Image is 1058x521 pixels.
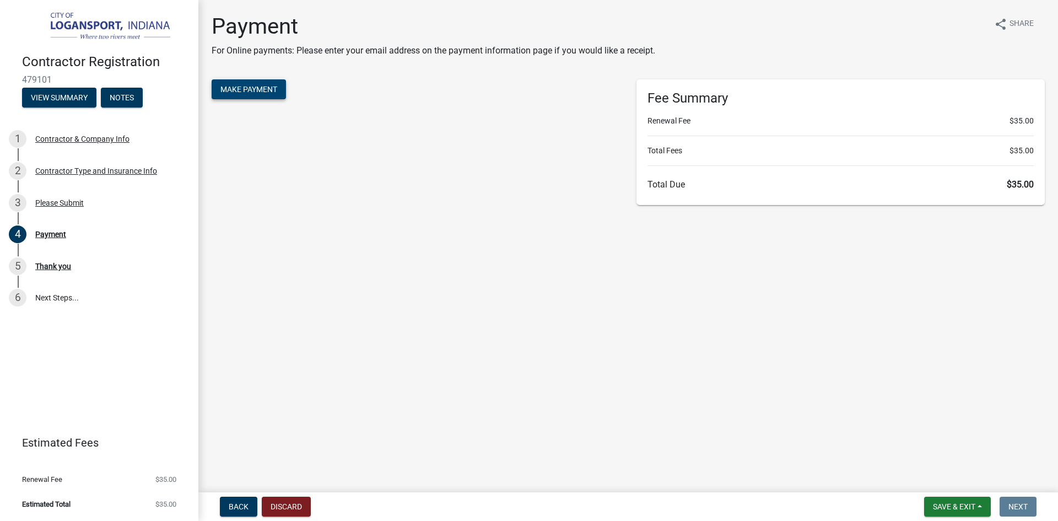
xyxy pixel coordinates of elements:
[647,90,1034,106] h6: Fee Summary
[647,115,1034,127] li: Renewal Fee
[22,54,190,70] h4: Contractor Registration
[22,94,96,103] wm-modal-confirm: Summary
[35,167,157,175] div: Contractor Type and Insurance Info
[22,88,96,108] button: View Summary
[262,497,311,517] button: Discard
[9,432,181,454] a: Estimated Fees
[22,74,176,85] span: 479101
[1000,497,1037,517] button: Next
[1010,18,1034,31] span: Share
[101,94,143,103] wm-modal-confirm: Notes
[101,88,143,108] button: Notes
[212,44,655,57] p: For Online payments: Please enter your email address on the payment information page if you would...
[933,502,975,511] span: Save & Exit
[212,79,286,99] button: Make Payment
[35,199,84,207] div: Please Submit
[22,476,62,483] span: Renewal Fee
[212,13,655,40] h1: Payment
[35,135,129,143] div: Contractor & Company Info
[35,262,71,270] div: Thank you
[9,225,26,243] div: 4
[229,502,249,511] span: Back
[1008,502,1028,511] span: Next
[155,501,176,508] span: $35.00
[220,497,257,517] button: Back
[9,289,26,307] div: 6
[35,230,66,238] div: Payment
[1010,145,1034,157] span: $35.00
[9,257,26,275] div: 5
[22,501,71,508] span: Estimated Total
[647,145,1034,157] li: Total Fees
[155,476,176,483] span: $35.00
[9,194,26,212] div: 3
[1010,115,1034,127] span: $35.00
[22,12,181,42] img: City of Logansport, Indiana
[924,497,991,517] button: Save & Exit
[985,13,1043,35] button: shareShare
[994,18,1007,31] i: share
[9,130,26,148] div: 1
[1007,179,1034,190] span: $35.00
[220,85,277,94] span: Make Payment
[9,162,26,180] div: 2
[647,179,1034,190] h6: Total Due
